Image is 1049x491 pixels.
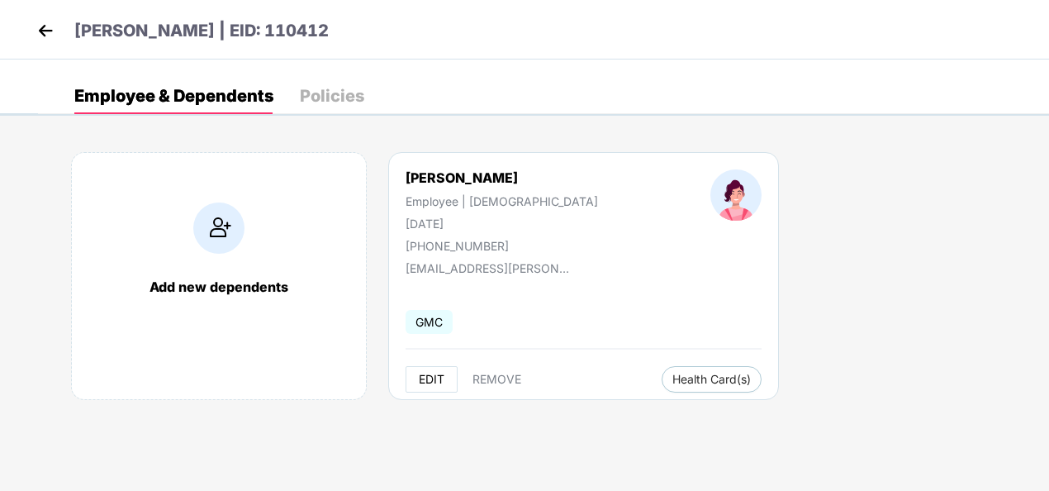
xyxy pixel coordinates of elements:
[419,373,444,386] span: EDIT
[662,366,762,393] button: Health Card(s)
[74,88,273,104] div: Employee & Dependents
[406,261,571,275] div: [EMAIL_ADDRESS][PERSON_NAME][DOMAIN_NAME]
[472,373,521,386] span: REMOVE
[406,217,598,231] div: [DATE]
[710,169,762,221] img: profileImage
[406,194,598,208] div: Employee | [DEMOGRAPHIC_DATA]
[406,366,458,393] button: EDIT
[33,18,58,43] img: back
[406,239,598,253] div: [PHONE_NUMBER]
[193,203,244,254] img: addIcon
[459,366,534,393] button: REMOVE
[88,279,349,295] div: Add new dependents
[672,375,751,384] span: Health Card(s)
[406,310,453,334] span: GMC
[406,169,598,186] div: [PERSON_NAME]
[300,88,364,104] div: Policies
[74,18,329,44] p: [PERSON_NAME] | EID: 110412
